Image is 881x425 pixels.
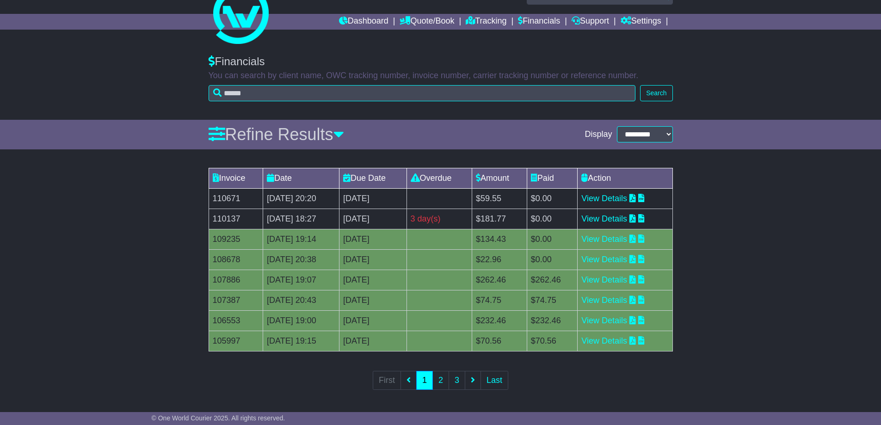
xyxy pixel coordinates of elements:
td: Invoice [209,168,263,188]
td: Due Date [339,168,407,188]
div: 3 day(s) [411,213,468,225]
td: [DATE] 19:00 [263,310,339,331]
td: $70.56 [472,331,527,351]
td: 105997 [209,331,263,351]
td: [DATE] [339,331,407,351]
td: [DATE] [339,229,407,249]
td: $0.00 [527,249,578,270]
a: Dashboard [339,14,388,30]
td: Date [263,168,339,188]
td: $74.75 [527,290,578,310]
a: View Details [581,194,627,203]
td: [DATE] [339,310,407,331]
td: [DATE] [339,290,407,310]
a: View Details [581,296,627,305]
p: You can search by client name, OWC tracking number, invoice number, carrier tracking number or re... [209,71,673,81]
a: Financials [518,14,560,30]
td: Paid [527,168,578,188]
td: $232.46 [527,310,578,331]
td: [DATE] 19:14 [263,229,339,249]
td: 107886 [209,270,263,290]
a: Support [572,14,609,30]
td: [DATE] 20:43 [263,290,339,310]
td: $0.00 [527,229,578,249]
td: $22.96 [472,249,527,270]
a: 2 [432,371,449,390]
td: $181.77 [472,209,527,229]
td: 110137 [209,209,263,229]
a: View Details [581,316,627,325]
td: Amount [472,168,527,188]
td: $0.00 [527,209,578,229]
button: Search [640,85,672,101]
td: [DATE] 19:07 [263,270,339,290]
td: $59.55 [472,188,527,209]
span: Display [585,129,612,140]
td: $70.56 [527,331,578,351]
td: $232.46 [472,310,527,331]
a: View Details [581,275,627,284]
a: 3 [449,371,465,390]
td: 106553 [209,310,263,331]
a: View Details [581,255,627,264]
td: [DATE] [339,188,407,209]
a: View Details [581,214,627,223]
td: $262.46 [472,270,527,290]
td: [DATE] 20:20 [263,188,339,209]
td: $262.46 [527,270,578,290]
a: Tracking [466,14,506,30]
td: [DATE] 18:27 [263,209,339,229]
td: 109235 [209,229,263,249]
td: [DATE] 20:38 [263,249,339,270]
a: Quote/Book [400,14,454,30]
td: [DATE] [339,209,407,229]
a: Settings [621,14,661,30]
td: $0.00 [527,188,578,209]
td: [DATE] [339,249,407,270]
td: Overdue [407,168,472,188]
td: Action [578,168,672,188]
td: 110671 [209,188,263,209]
td: 107387 [209,290,263,310]
a: Last [481,371,508,390]
td: [DATE] [339,270,407,290]
a: Refine Results [209,125,344,144]
a: 1 [416,371,433,390]
td: $74.75 [472,290,527,310]
span: © One World Courier 2025. All rights reserved. [152,414,285,422]
td: $134.43 [472,229,527,249]
a: View Details [581,234,627,244]
td: [DATE] 19:15 [263,331,339,351]
a: View Details [581,336,627,345]
td: 108678 [209,249,263,270]
div: Financials [209,55,673,68]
